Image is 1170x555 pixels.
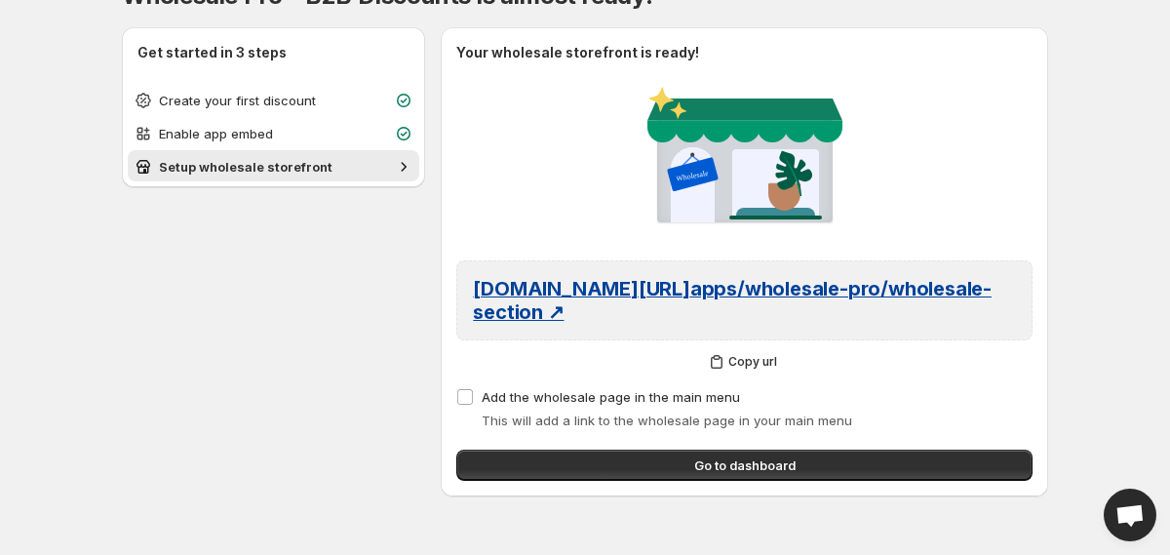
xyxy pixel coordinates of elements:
[675,169,709,183] text: Wholesale
[456,348,1033,376] button: Copy url
[456,450,1033,481] button: Go to dashboard
[159,126,273,141] span: Enable app embed
[473,277,1016,324] a: [DOMAIN_NAME][URL]apps/wholesale-pro/wholesale-section ↗
[159,159,332,175] span: Setup wholesale storefront
[473,277,992,324] span: [DOMAIN_NAME][URL] apps/wholesale-pro/wholesale-section ↗
[456,43,1033,62] h2: Your wholesale storefront is ready!
[482,389,740,405] span: Add the wholesale page in the main menu
[137,43,409,62] h2: Get started in 3 steps
[694,456,796,475] span: Go to dashboard
[159,93,316,108] span: Create your first discount
[1104,489,1156,541] div: Open chat
[482,413,852,428] span: This will add a link to the wholesale page in your main menu
[728,354,777,370] span: Copy url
